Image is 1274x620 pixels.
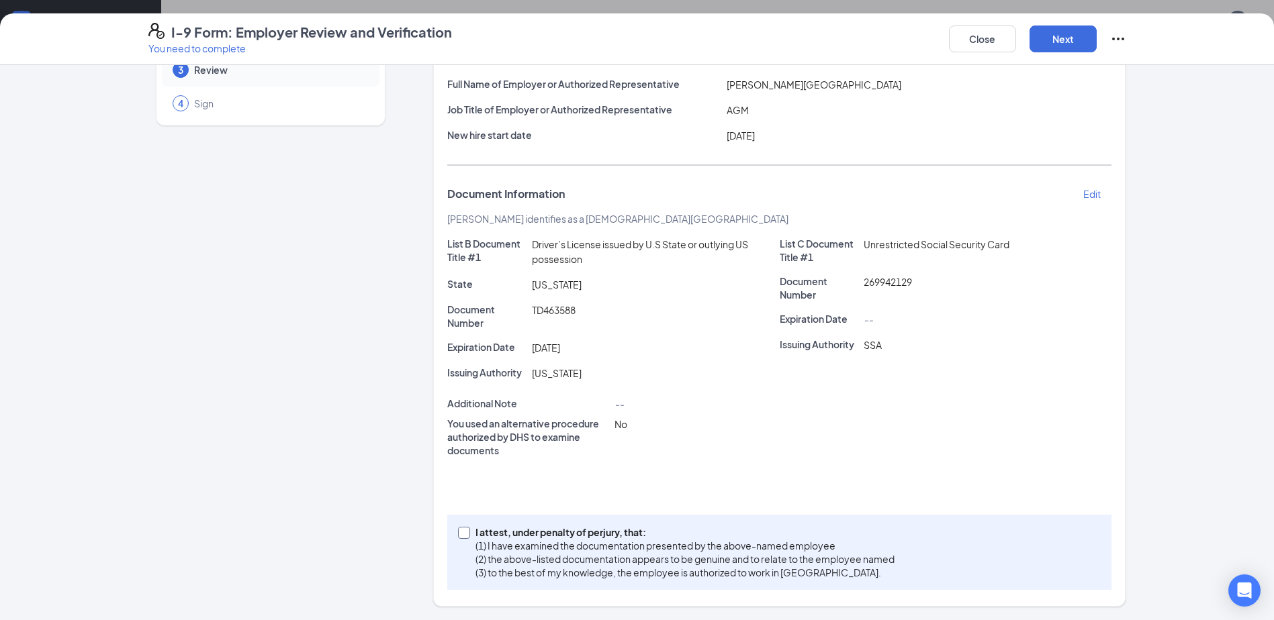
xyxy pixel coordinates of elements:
p: List C Document Title #1 [780,237,859,264]
p: Document Number [780,274,859,301]
p: New hire start date [447,128,721,142]
span: Unrestricted Social Security Card [864,238,1009,250]
span: [DATE] [727,130,755,142]
p: State [447,277,527,291]
p: (1) I have examined the documentation presented by the above-named employee [475,539,895,552]
p: You used an alternative procedure authorized by DHS to examine documents [447,417,609,457]
p: List B Document Title #1 [447,237,527,264]
p: Job Title of Employer or Authorized Representative [447,103,721,116]
span: No [615,418,627,430]
span: Review [194,63,366,76]
p: Expiration Date [780,312,859,325]
span: [PERSON_NAME] identifies as a [DEMOGRAPHIC_DATA][GEOGRAPHIC_DATA] [447,213,788,225]
p: Issuing Authority [780,338,859,351]
button: Close [949,25,1016,52]
p: I attest, under penalty of perjury, that: [475,525,895,539]
p: Issuing Authority [447,366,527,379]
p: (2) the above-listed documentation appears to be genuine and to relate to the employee named [475,552,895,566]
span: [PERSON_NAME][GEOGRAPHIC_DATA] [727,79,901,91]
p: Edit [1083,187,1101,201]
div: Open Intercom Messenger [1228,574,1261,607]
span: Driver’s License issued by U.S State or outlying US possession [532,238,748,265]
span: 3 [178,63,183,76]
p: Full Name of Employer or Authorized Representative [447,77,721,91]
p: Document Number [447,303,527,329]
p: Additional Note [447,397,609,410]
span: -- [615,398,624,410]
p: (3) to the best of my knowledge, the employee is authorized to work in [GEOGRAPHIC_DATA]. [475,566,895,579]
svg: FormI9EVerifyIcon [148,23,165,39]
span: [DATE] [532,342,560,354]
p: Expiration Date [447,340,527,354]
span: 4 [178,97,183,110]
span: AGM [727,104,749,116]
span: [US_STATE] [532,278,582,291]
span: 269942129 [864,276,912,288]
h4: I-9 Form: Employer Review and Verification [171,23,452,42]
button: Next [1030,25,1097,52]
span: [US_STATE] [532,367,582,379]
svg: Ellipses [1110,31,1126,47]
span: -- [864,313,873,325]
span: Sign [194,97,366,110]
span: Document Information [447,187,565,201]
span: TD463588 [532,304,576,316]
p: You need to complete [148,42,452,55]
span: SSA [864,339,882,351]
